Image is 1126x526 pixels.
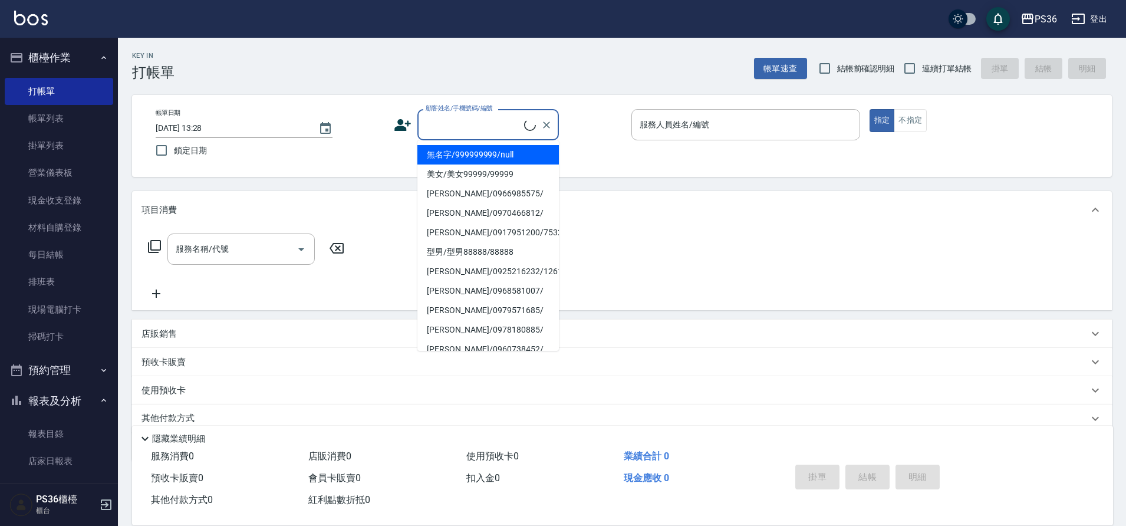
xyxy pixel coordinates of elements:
[36,505,96,516] p: 櫃台
[5,448,113,475] a: 店家日報表
[5,296,113,323] a: 現場電腦打卡
[417,281,559,301] li: [PERSON_NAME]/0968581007/
[870,109,895,132] button: 指定
[132,348,1112,376] div: 預收卡販賣
[141,356,186,369] p: 預收卡販賣
[5,214,113,241] a: 材料自購登錄
[417,320,559,340] li: [PERSON_NAME]/0978180885/
[132,405,1112,433] div: 其他付款方式
[141,384,186,397] p: 使用預收卡
[132,320,1112,348] div: 店販銷售
[36,494,96,505] h5: PS36櫃檯
[417,223,559,242] li: [PERSON_NAME]/0917951200/7532
[417,203,559,223] li: [PERSON_NAME]/0970466812/
[5,105,113,132] a: 帳單列表
[624,472,669,484] span: 現金應收 0
[5,42,113,73] button: 櫃檯作業
[151,472,203,484] span: 預收卡販賣 0
[141,328,177,340] p: 店販銷售
[156,119,307,138] input: YYYY/MM/DD hh:mm
[417,262,559,281] li: [PERSON_NAME]/0925216232/1261
[9,493,33,517] img: Person
[5,386,113,416] button: 報表及分析
[624,451,669,462] span: 業績合計 0
[151,494,213,505] span: 其他付款方式 0
[417,340,559,359] li: [PERSON_NAME]/0960738452/
[156,109,180,117] label: 帳單日期
[5,268,113,295] a: 排班表
[426,104,493,113] label: 顧客姓名/手機號碼/編號
[986,7,1010,31] button: save
[922,63,972,75] span: 連續打單結帳
[417,165,559,184] li: 美女/美女99999/99999
[466,472,500,484] span: 扣入金 0
[417,242,559,262] li: 型男/型男88888/88888
[308,494,370,505] span: 紅利點數折抵 0
[417,301,559,320] li: [PERSON_NAME]/0979571685/
[5,323,113,350] a: 掃碼打卡
[5,241,113,268] a: 每日結帳
[417,184,559,203] li: [PERSON_NAME]/0966985575/
[132,64,175,81] h3: 打帳單
[141,412,200,425] p: 其他付款方式
[5,132,113,159] a: 掛單列表
[417,145,559,165] li: 無名字/999999999/null
[141,204,177,216] p: 項目消費
[174,144,207,157] span: 鎖定日期
[5,355,113,386] button: 預約管理
[5,420,113,448] a: 報表目錄
[5,159,113,186] a: 營業儀表板
[292,240,311,259] button: Open
[5,187,113,214] a: 現金收支登錄
[152,433,205,445] p: 隱藏業績明細
[132,376,1112,405] div: 使用預收卡
[311,114,340,143] button: Choose date, selected date is 2025-09-14
[837,63,895,75] span: 結帳前確認明細
[466,451,519,462] span: 使用預收卡 0
[894,109,927,132] button: 不指定
[132,52,175,60] h2: Key In
[1066,8,1112,30] button: 登出
[754,58,807,80] button: 帳單速查
[5,475,113,502] a: 互助日報表
[14,11,48,25] img: Logo
[308,472,361,484] span: 會員卡販賣 0
[538,117,555,133] button: Clear
[1016,7,1062,31] button: PS36
[308,451,351,462] span: 店販消費 0
[5,78,113,105] a: 打帳單
[132,191,1112,229] div: 項目消費
[1035,12,1057,27] div: PS36
[151,451,194,462] span: 服務消費 0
